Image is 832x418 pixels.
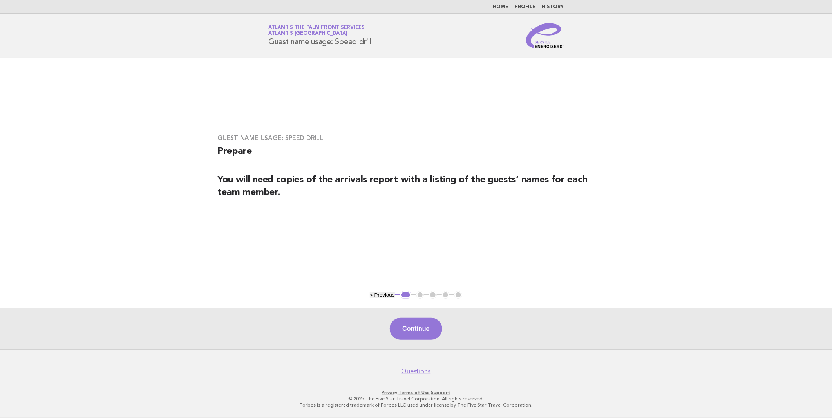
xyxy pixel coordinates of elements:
span: Atlantis [GEOGRAPHIC_DATA] [268,31,347,36]
p: · · [176,389,656,396]
a: Atlantis The Palm Front ServicesAtlantis [GEOGRAPHIC_DATA] [268,25,365,36]
a: History [542,5,564,9]
button: 1 [400,291,411,299]
p: Forbes is a registered trademark of Forbes LLC used under license by The Five Star Travel Corpora... [176,402,656,408]
h2: You will need copies of the arrivals report with a listing of the guests’ names for each team mem... [217,174,615,205]
a: Home [493,5,508,9]
button: < Previous [370,292,394,298]
a: Questions [402,368,431,375]
h2: Prepare [217,145,615,164]
h3: Guest name usage: Speed drill [217,134,615,142]
p: © 2025 The Five Star Travel Corporation. All rights reserved. [176,396,656,402]
a: Support [431,390,450,395]
button: Continue [390,318,442,340]
a: Privacy [382,390,398,395]
a: Profile [515,5,535,9]
h1: Guest name usage: Speed drill [268,25,371,46]
img: Service Energizers [526,23,564,48]
a: Terms of Use [399,390,430,395]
